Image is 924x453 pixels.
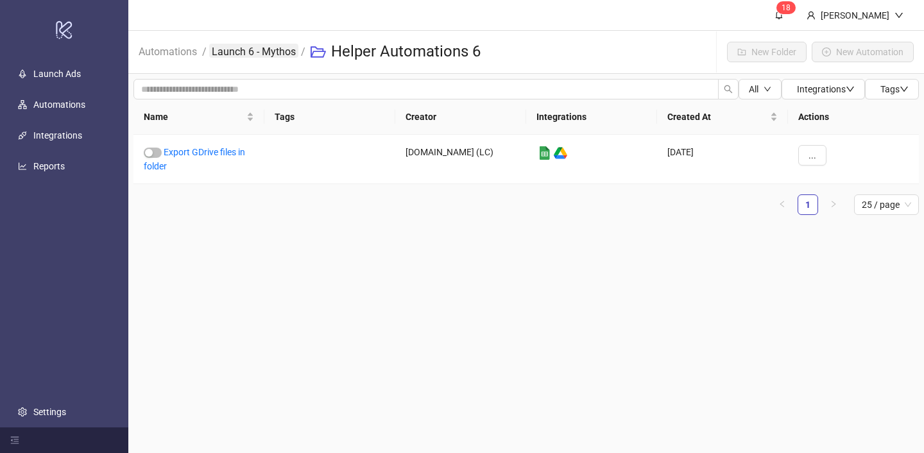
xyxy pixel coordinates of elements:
[772,194,792,215] li: Previous Page
[846,85,855,94] span: down
[301,42,305,62] li: /
[395,135,526,184] div: [DOMAIN_NAME] (LC)
[144,110,244,124] span: Name
[144,147,245,171] a: Export GDrive files in folder
[33,161,65,171] a: Reports
[33,99,85,110] a: Automations
[749,84,758,94] span: All
[782,3,786,12] span: 1
[880,84,909,94] span: Tags
[823,194,844,215] button: right
[809,150,816,160] span: ...
[202,42,207,62] li: /
[797,84,855,94] span: Integrations
[209,44,298,58] a: Launch 6 - Mythos
[772,194,792,215] button: left
[816,8,894,22] div: [PERSON_NAME]
[812,42,914,62] button: New Automation
[264,99,395,135] th: Tags
[798,195,817,214] a: 1
[894,11,903,20] span: down
[830,200,837,208] span: right
[788,99,919,135] th: Actions
[33,407,66,417] a: Settings
[823,194,844,215] li: Next Page
[782,79,865,99] button: Integrationsdown
[854,194,919,215] div: Page Size
[10,436,19,445] span: menu-fold
[774,10,783,19] span: bell
[862,195,911,214] span: 25 / page
[657,135,788,184] div: [DATE]
[807,11,816,20] span: user
[798,194,818,215] li: 1
[739,79,782,99] button: Alldown
[764,85,771,93] span: down
[778,200,786,208] span: left
[657,99,788,135] th: Created At
[667,110,767,124] span: Created At
[133,99,264,135] th: Name
[727,42,807,62] button: New Folder
[33,69,81,79] a: Launch Ads
[798,145,826,166] button: ...
[331,42,481,62] h3: Helper Automations 6
[900,85,909,94] span: down
[311,44,326,60] span: folder-open
[526,99,657,135] th: Integrations
[136,44,200,58] a: Automations
[395,99,526,135] th: Creator
[786,3,791,12] span: 8
[724,85,733,94] span: search
[776,1,796,14] sup: 18
[865,79,919,99] button: Tagsdown
[33,130,82,141] a: Integrations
